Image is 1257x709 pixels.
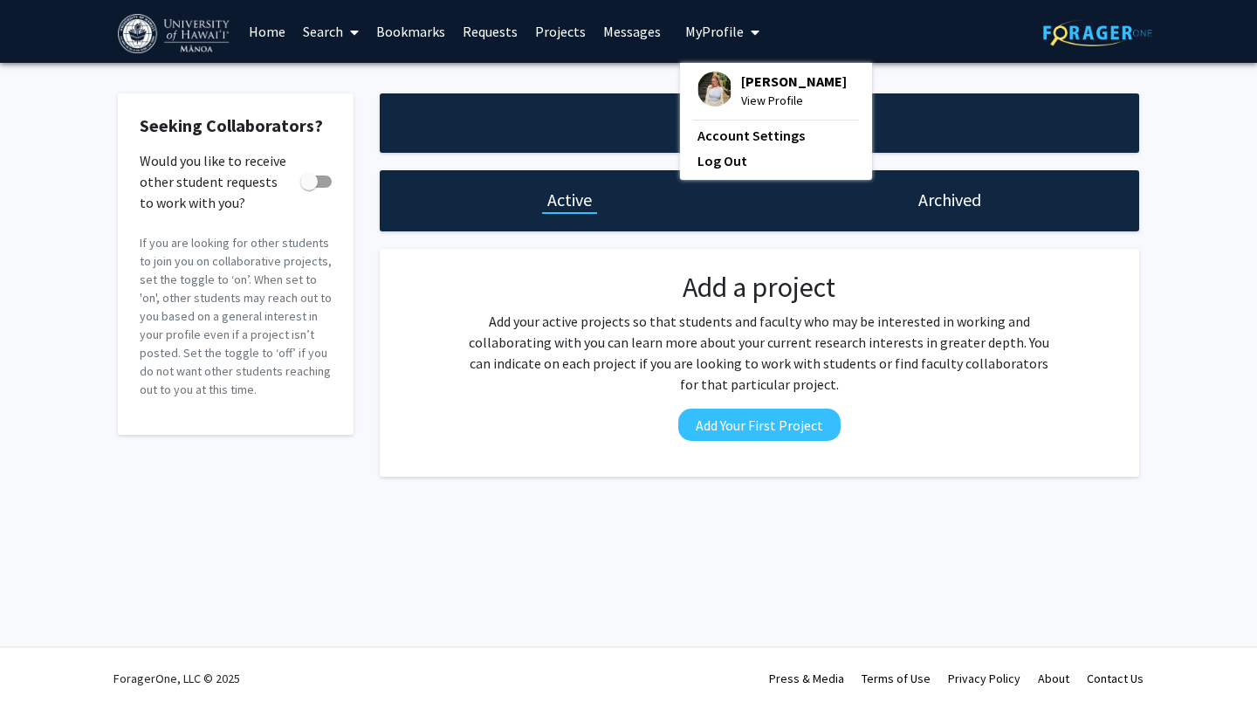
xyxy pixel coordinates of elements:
div: ForagerOne, LLC © 2025 [113,648,240,709]
a: Account Settings [697,125,855,146]
a: Contact Us [1087,671,1144,686]
img: University of Hawaiʻi at Mānoa Logo [118,14,233,53]
h1: Archived [918,188,981,212]
h2: Add a project [464,271,1055,304]
div: Profile Picture[PERSON_NAME]View Profile [697,72,847,110]
span: Would you like to receive other student requests to work with you? [140,150,293,213]
a: Projects [526,1,594,62]
iframe: Chat [13,630,74,696]
a: Press & Media [769,671,844,686]
h2: Seeking Collaborators? [140,115,332,136]
a: Terms of Use [862,671,931,686]
button: Add Your First Project [678,409,841,441]
img: Profile Picture [697,72,732,107]
a: Log Out [697,150,855,171]
p: Add your active projects so that students and faculty who may be interested in working and collab... [464,311,1055,395]
a: Search [294,1,367,62]
a: Requests [454,1,526,62]
a: Messages [594,1,670,62]
img: ForagerOne Logo [1043,19,1152,46]
span: [PERSON_NAME] [741,72,847,91]
a: Privacy Policy [948,671,1020,686]
a: Home [240,1,294,62]
span: View Profile [741,91,847,110]
a: About [1038,671,1069,686]
p: If you are looking for other students to join you on collaborative projects, set the toggle to ‘o... [140,234,332,399]
a: Bookmarks [367,1,454,62]
span: My Profile [685,23,744,40]
h1: Active [547,188,592,212]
